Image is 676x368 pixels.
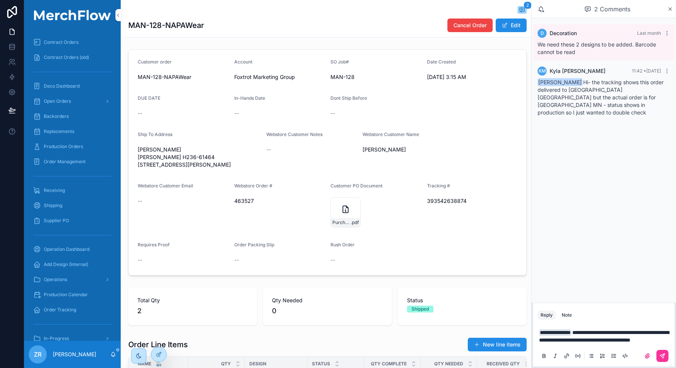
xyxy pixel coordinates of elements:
span: We need these 2 designs to be added. Barcode cannot be read [538,41,656,55]
span: 463527 [234,197,325,205]
span: QTY [221,361,231,367]
a: Replacements [29,125,116,138]
span: Rush Order [330,242,355,247]
span: [PERSON_NAME] [538,78,582,86]
span: Order Tracking [44,307,76,313]
a: Shipping [29,199,116,212]
button: 2 [518,6,527,15]
span: Backorders [44,113,69,119]
span: -- [234,256,239,264]
span: 11:42 • [DATE] [632,68,661,74]
span: Purchase-Order_463527_1758310933416 [332,220,351,226]
span: Decoration [550,29,577,37]
span: Kyla [PERSON_NAME] [550,67,605,75]
span: Hi- the tracking shows this order delivered to [GEOGRAPHIC_DATA] [GEOGRAPHIC_DATA] but the actual... [538,79,664,116]
a: Operation Dashboard [29,243,116,256]
span: In-Hands Date [234,95,265,101]
a: Order Tracking [29,303,116,317]
span: Order Packing Slip [234,242,274,247]
span: Total Qty [137,297,248,304]
span: Operation Dashboard [44,246,89,252]
span: Customer order [138,59,172,65]
span: Cancel Order [453,22,487,29]
div: scrollable content [24,30,121,341]
button: Reply [538,311,556,320]
span: 2 [524,2,532,9]
span: Qty Needed [272,297,383,304]
span: In-Progress [44,336,69,342]
span: Foxtrot Marketing Group [234,73,295,81]
span: QTY NEEDED [434,361,463,367]
span: Contract Orders (old) [44,54,89,60]
button: Cancel Order [447,19,493,32]
span: Status [312,361,330,367]
span: [PERSON_NAME] [PERSON_NAME] H236-61464 [STREET_ADDRESS][PERSON_NAME] [138,146,260,169]
span: 2 Comments [594,5,630,14]
span: Dont Ship Before [330,95,367,101]
img: App logo [29,10,116,20]
span: Webstore Customer Notes [266,131,323,137]
div: Note [562,312,572,318]
span: KM [539,68,546,74]
span: Order Management [44,159,86,165]
span: Shipping [44,203,62,209]
a: Order Management [29,155,116,169]
span: Operations [44,277,67,283]
a: Open Orders [29,94,116,108]
span: ZR [34,350,41,359]
span: -- [330,110,335,117]
button: Edit [496,19,527,32]
a: Production Orders [29,140,116,153]
a: Receiving [29,184,116,197]
span: Name [138,361,151,367]
span: MAN-128 [330,73,421,81]
span: -- [138,110,142,117]
span: Receiving [44,187,65,193]
span: [PERSON_NAME] [363,146,453,153]
a: Production Calendar [29,288,116,302]
span: Contract Orders [44,39,78,45]
span: Account [234,59,252,65]
a: Contract Orders [29,36,116,49]
span: Tracking # [427,183,450,189]
span: QTY COMPLETE [371,361,407,367]
span: Webstore Customer Email [138,183,193,189]
span: [DATE] 3:15 AM [427,73,518,81]
span: SO Job# [330,59,349,65]
a: Backorders [29,110,116,123]
span: Received Qty [487,361,520,367]
button: New line items [468,338,527,351]
span: Add Design (Internal) [44,261,88,267]
span: Ship To Address [138,131,172,137]
a: In-Progress [29,332,116,345]
span: Requires Proof [138,242,170,247]
span: Webstore Order # [234,183,272,189]
span: -- [138,197,142,205]
span: -- [330,256,335,264]
a: Add Design (Internal) [29,258,116,271]
a: Operations [29,273,116,286]
h1: MAN-128-NAPAWear [128,20,204,31]
span: Date Created [427,59,456,65]
span: 2 [137,306,248,316]
span: Customer PO Document [330,183,383,189]
span: Open Orders [44,98,71,104]
span: Status [407,297,518,304]
span: Last month [637,30,661,36]
a: Supplier PO [29,214,116,227]
span: -- [266,146,271,153]
span: Replacements [44,128,74,135]
h1: Order Line Items [128,339,188,350]
span: Deco Dashboard [44,83,80,89]
span: 393542638874 [427,197,518,205]
span: DUE DATE [138,95,160,101]
a: Contract Orders (old) [29,51,116,64]
span: -- [138,256,142,264]
a: Deco Dashboard [29,79,116,93]
span: Supplier PO [44,218,69,224]
span: Webstore Customer Name [363,131,419,137]
span: -- [234,110,239,117]
span: 0 [272,306,383,316]
span: MAN-128-NAPAWear [138,73,228,81]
